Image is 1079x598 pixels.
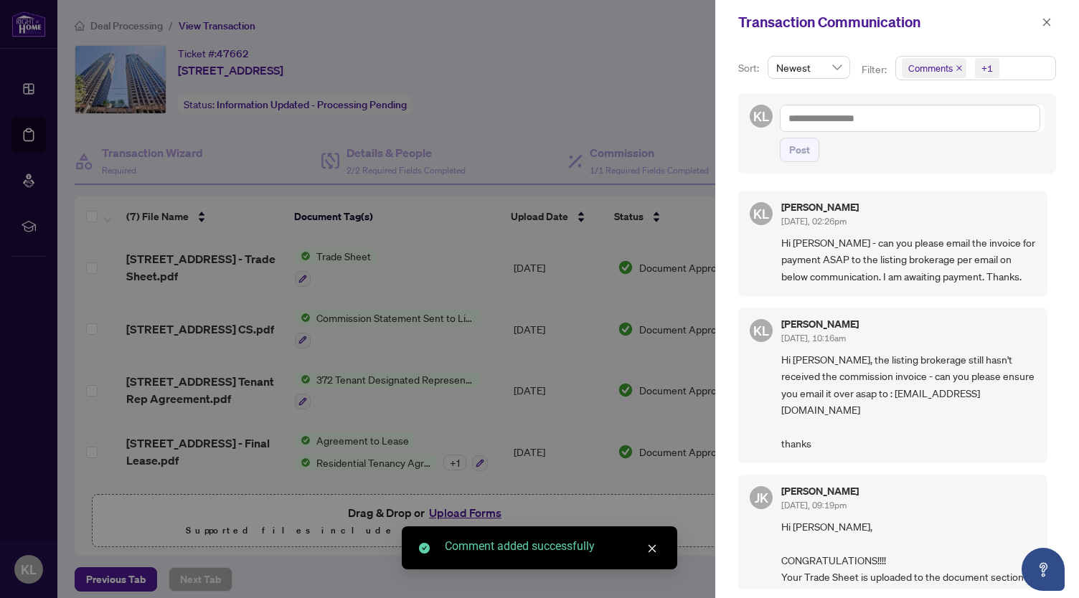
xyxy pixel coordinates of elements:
span: [DATE], 02:26pm [781,216,847,227]
span: [DATE], 10:16am [781,333,846,343]
span: Hi [PERSON_NAME], the listing brokerage still hasn't received the commission invoice - can you pl... [781,351,1036,452]
a: Close [644,541,660,556]
span: check-circle [419,543,430,554]
span: Comments [902,58,966,78]
div: Comment added successfully [445,538,660,555]
span: close [956,65,963,72]
div: Transaction Communication [738,11,1037,33]
span: Comments [908,61,953,75]
p: Sort: [738,60,762,76]
span: KL [753,204,769,224]
h5: [PERSON_NAME] [781,202,859,212]
span: close [1042,17,1052,27]
span: Newest [776,57,842,78]
h5: [PERSON_NAME] [781,486,859,496]
p: Filter: [862,62,889,77]
span: KL [753,106,769,126]
button: Post [780,138,819,162]
span: [DATE], 09:19pm [781,500,847,511]
span: JK [755,488,768,508]
div: +1 [981,61,993,75]
span: KL [753,321,769,341]
span: Hi [PERSON_NAME] - can you please email the invoice for payment ASAP to the listing brokerage per... [781,234,1036,285]
h5: [PERSON_NAME] [781,319,859,329]
button: Open asap [1022,548,1065,591]
span: close [647,544,657,554]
